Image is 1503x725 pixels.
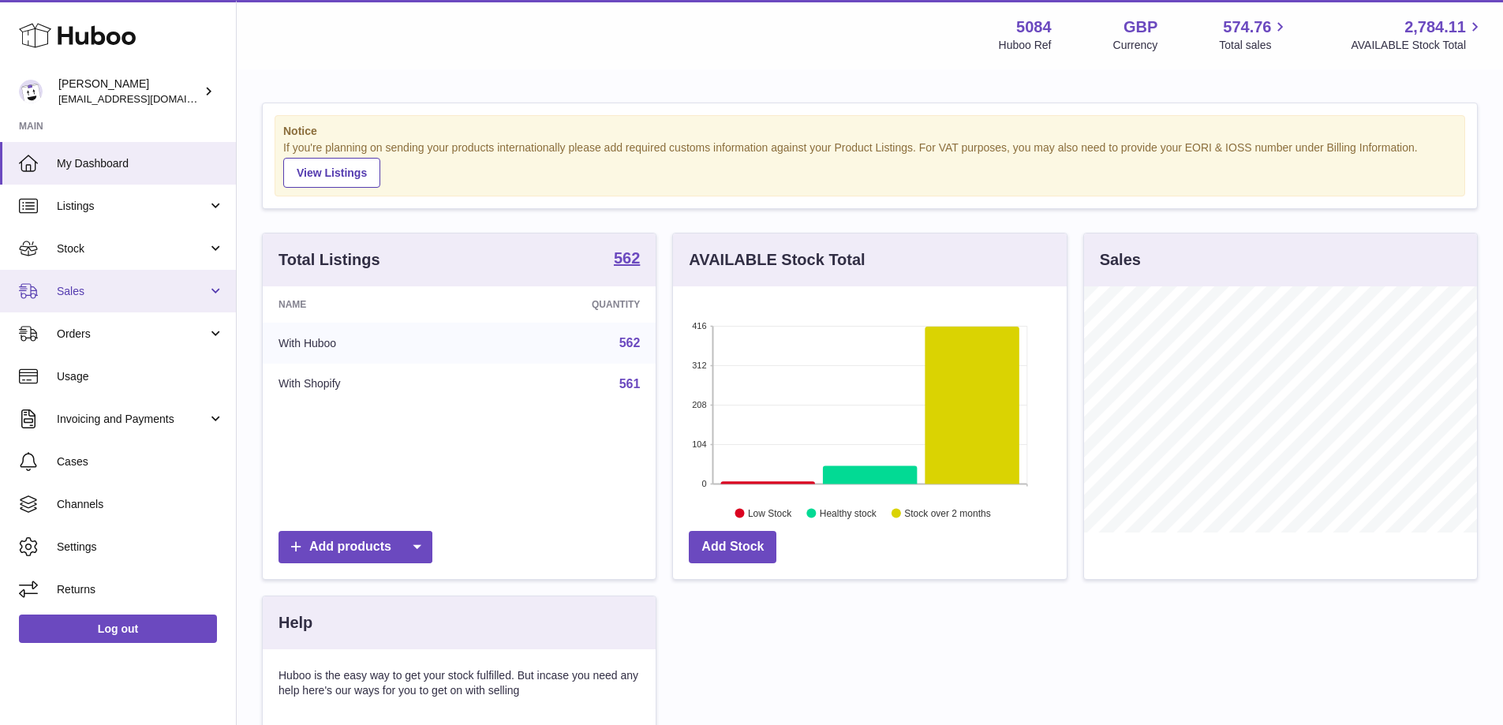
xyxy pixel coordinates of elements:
th: Quantity [475,286,656,323]
span: Cases [57,454,224,469]
a: 574.76 Total sales [1219,17,1289,53]
text: Stock over 2 months [905,507,991,518]
text: 312 [692,361,706,370]
span: [EMAIL_ADDRESS][DOMAIN_NAME] [58,92,232,105]
span: My Dashboard [57,156,224,171]
td: With Shopify [263,364,475,405]
h3: Sales [1100,249,1141,271]
text: 208 [692,400,706,409]
a: Add Stock [689,531,776,563]
div: Currency [1113,38,1158,53]
span: Orders [57,327,208,342]
span: Channels [57,497,224,512]
text: Low Stock [748,507,792,518]
a: 2,784.11 AVAILABLE Stock Total [1351,17,1484,53]
h3: Help [279,612,312,633]
span: Total sales [1219,38,1289,53]
a: Add products [279,531,432,563]
strong: 562 [614,250,640,266]
a: 562 [614,250,640,269]
a: 562 [619,336,641,349]
strong: 5084 [1016,17,1052,38]
div: [PERSON_NAME] [58,77,200,107]
img: konstantinosmouratidis@hotmail.com [19,80,43,103]
text: 0 [702,479,707,488]
span: Listings [57,199,208,214]
div: Huboo Ref [999,38,1052,53]
div: If you're planning on sending your products internationally please add required customs informati... [283,140,1456,188]
td: With Huboo [263,323,475,364]
text: 104 [692,439,706,449]
span: Stock [57,241,208,256]
span: 2,784.11 [1404,17,1466,38]
h3: Total Listings [279,249,380,271]
span: AVAILABLE Stock Total [1351,38,1484,53]
span: 574.76 [1223,17,1271,38]
th: Name [263,286,475,323]
span: Usage [57,369,224,384]
span: Settings [57,540,224,555]
p: Huboo is the easy way to get your stock fulfilled. But incase you need any help here's our ways f... [279,668,640,698]
a: Log out [19,615,217,643]
text: 416 [692,321,706,331]
a: 561 [619,377,641,391]
h3: AVAILABLE Stock Total [689,249,865,271]
span: Sales [57,284,208,299]
strong: Notice [283,124,1456,139]
a: View Listings [283,158,380,188]
strong: GBP [1124,17,1157,38]
span: Returns [57,582,224,597]
span: Invoicing and Payments [57,412,208,427]
text: Healthy stock [820,507,877,518]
